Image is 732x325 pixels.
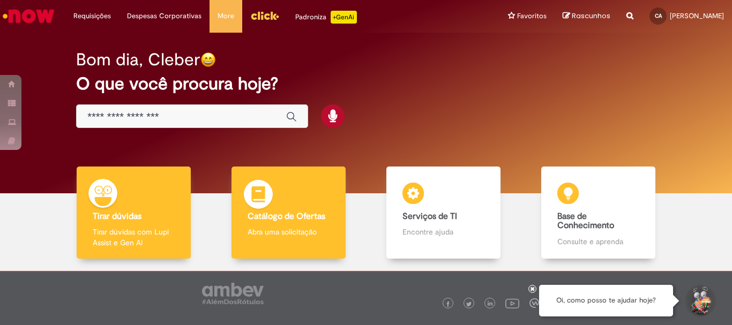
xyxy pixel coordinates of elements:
[521,167,676,259] a: Base de Conhecimento Consulte e aprenda
[529,298,539,308] img: logo_footer_workplace.png
[655,12,662,19] span: CA
[572,11,610,21] span: Rascunhos
[73,11,111,21] span: Requisições
[200,52,216,67] img: happy-face.png
[248,226,329,237] p: Abra uma solicitação
[248,211,325,222] b: Catálogo de Ofertas
[202,283,264,304] img: logo_footer_ambev_rotulo_gray.png
[331,11,357,24] p: +GenAi
[56,167,211,259] a: Tirar dúvidas Tirar dúvidas com Lupi Assist e Gen Ai
[402,226,484,237] p: Encontre ajuda
[557,236,639,247] p: Consulte e aprenda
[211,167,366,259] a: Catálogo de Ofertas Abra uma solicitação
[250,7,279,24] img: click_logo_yellow_360x200.png
[505,296,519,310] img: logo_footer_youtube.png
[127,11,201,21] span: Despesas Corporativas
[466,301,472,307] img: logo_footer_twitter.png
[445,301,451,307] img: logo_footer_facebook.png
[295,11,357,24] div: Padroniza
[218,11,234,21] span: More
[76,50,200,69] h2: Bom dia, Cleber
[517,11,547,21] span: Favoritos
[488,301,493,307] img: logo_footer_linkedin.png
[557,211,614,231] b: Base de Conhecimento
[1,5,56,27] img: ServiceNow
[684,285,716,317] button: Iniciar Conversa de Suporte
[93,211,141,222] b: Tirar dúvidas
[563,11,610,21] a: Rascunhos
[539,285,673,316] div: Oi, como posso te ajudar hoje?
[76,74,656,93] h2: O que você procura hoje?
[366,167,521,259] a: Serviços de TI Encontre ajuda
[402,211,457,222] b: Serviços de TI
[93,226,174,248] p: Tirar dúvidas com Lupi Assist e Gen Ai
[670,11,724,20] span: [PERSON_NAME]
